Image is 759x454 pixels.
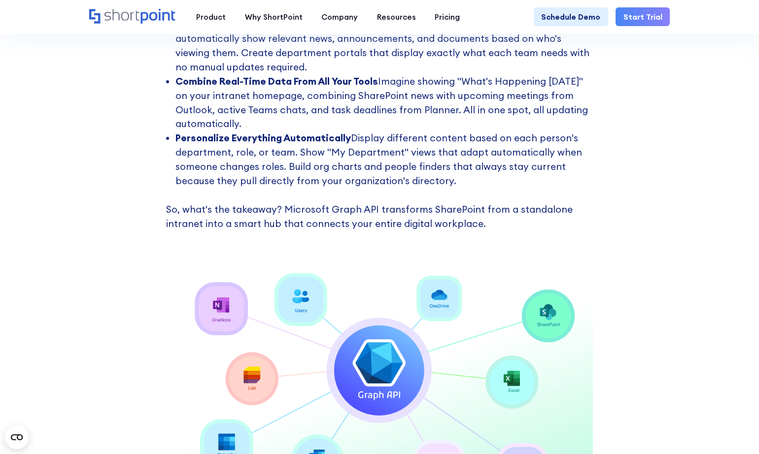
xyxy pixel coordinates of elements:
[534,7,608,26] a: Schedule Demo
[377,11,416,23] div: Resources
[5,425,29,449] button: Open CMP widget
[321,11,358,23] div: Company
[425,7,470,26] a: Pricing
[175,132,351,144] strong: Personalize Everything Automatically
[312,7,368,26] a: Company
[175,74,593,131] li: Imagine showing "What's Happening [DATE]" on your intranet homepage, combining SharePoint news wi...
[616,7,670,26] a: Start Trial
[582,340,759,454] iframe: Chat Widget
[89,9,177,25] a: Home
[368,7,426,26] a: Resources
[175,75,378,87] strong: Combine Real-Time Data From All Your Tools
[166,188,593,231] p: So, what's the takeaway? Microsoft Graph API transforms SharePoint from a standalone intranet int...
[175,3,593,74] li: Pull content from multiple SharePoint sites, document libraries, and lists into one unified view....
[435,11,460,23] div: Pricing
[175,131,593,188] li: Display different content based on each person's department, role, or team. Show "My Department" ...
[245,11,303,23] div: Why ShortPoint
[236,7,312,26] a: Why ShortPoint
[187,7,236,26] a: Product
[196,11,226,23] div: Product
